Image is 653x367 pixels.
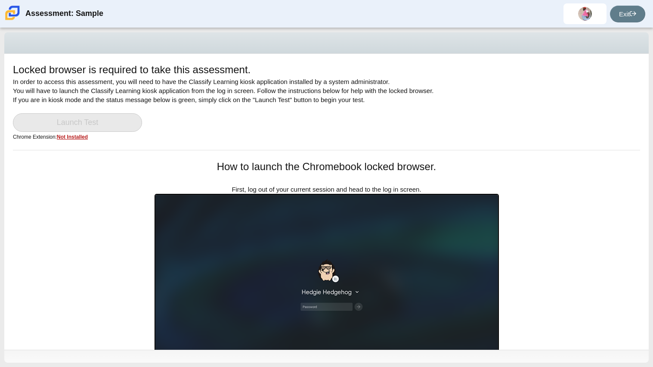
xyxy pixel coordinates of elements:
img: brandon.eusebio-so.SFZwnc [578,7,592,21]
h1: Locked browser is required to take this assessment. [13,62,251,77]
div: Assessment: Sample [25,3,103,24]
img: Carmen School of Science & Technology [3,4,22,22]
div: In order to access this assessment, you will need to have the Classify Learning kiosk application... [13,62,640,150]
small: Chrome Extension: [13,134,88,140]
a: Carmen School of Science & Technology [3,16,22,23]
a: Exit [610,6,645,22]
a: Launch Test [13,113,142,132]
h1: How to launch the Chromebook locked browser. [155,159,499,174]
u: Not Installed [57,134,88,140]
